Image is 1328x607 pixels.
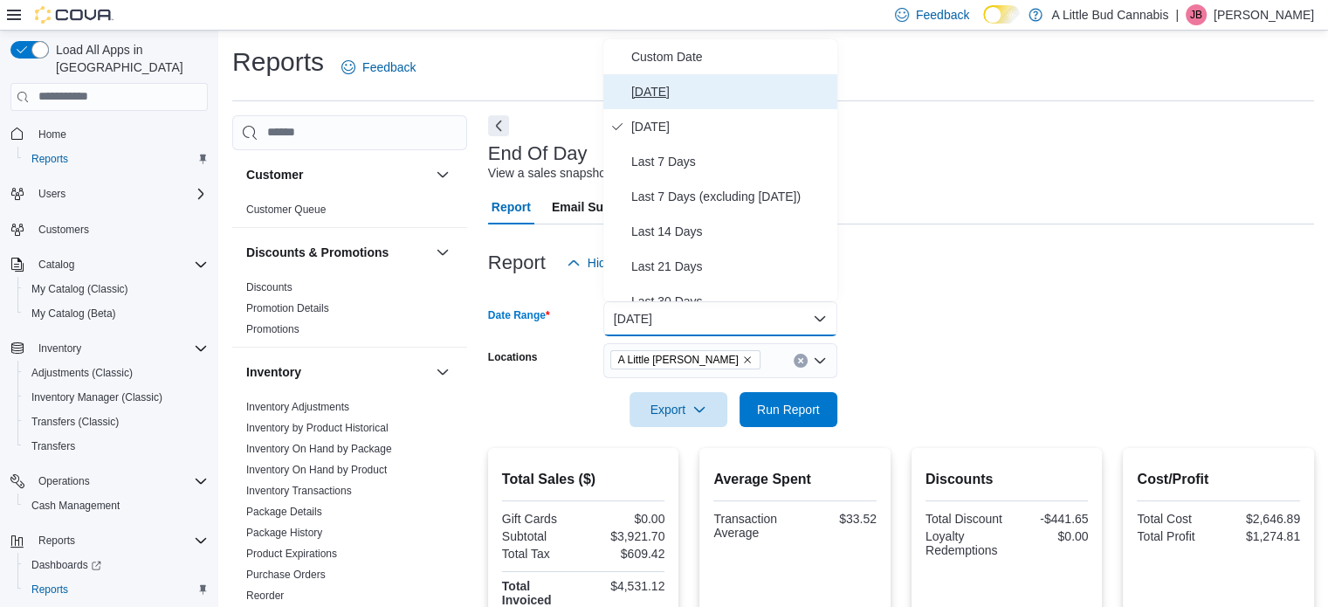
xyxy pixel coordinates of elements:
span: Dashboards [31,558,101,572]
span: Reports [24,148,208,169]
div: Total Tax [502,547,580,561]
span: Promotion Details [246,301,329,315]
button: My Catalog (Classic) [17,277,215,301]
button: [DATE] [603,301,837,336]
input: Dark Mode [983,5,1020,24]
div: $609.42 [587,547,664,561]
button: Customer [432,164,453,185]
span: Catalog [31,254,208,275]
span: Custom Date [631,46,830,67]
span: Inventory On Hand by Product [246,463,387,477]
button: Users [31,183,72,204]
span: Transfers (Classic) [24,411,208,432]
button: Transfers [17,434,215,459]
span: My Catalog (Beta) [31,307,116,321]
strong: Total Invoiced [502,579,552,607]
span: Inventory by Product Historical [246,421,389,435]
button: Catalog [3,252,215,277]
span: Inventory Manager (Classic) [31,390,162,404]
button: Operations [31,471,97,492]
a: Purchase Orders [246,569,326,581]
span: Inventory [31,338,208,359]
button: Reports [3,528,215,553]
span: Package Details [246,505,322,519]
h2: Discounts [925,469,1089,490]
button: Discounts & Promotions [432,242,453,263]
span: My Catalog (Classic) [24,279,208,300]
span: Email Subscription [552,190,663,224]
div: Subtotal [502,529,580,543]
div: -$441.65 [1010,512,1088,526]
a: Transfers (Classic) [24,411,126,432]
span: Last 14 Days [631,221,830,242]
span: Promotions [246,322,299,336]
span: Transfers (Classic) [31,415,119,429]
button: Reports [31,530,82,551]
span: Transfers [24,436,208,457]
button: Clear input [794,354,808,368]
span: My Catalog (Beta) [24,303,208,324]
a: Inventory Transactions [246,485,352,497]
button: Reports [17,577,215,602]
h3: Customer [246,166,303,183]
button: Cash Management [17,493,215,518]
button: Transfers (Classic) [17,410,215,434]
span: Customers [31,218,208,240]
span: My Catalog (Classic) [31,282,128,296]
span: Reports [38,534,75,548]
button: My Catalog (Beta) [17,301,215,326]
span: Last 7 Days (excluding [DATE]) [631,186,830,207]
span: Reports [31,583,68,597]
label: Date Range [488,308,550,322]
div: $2,646.89 [1222,512,1300,526]
a: Reorder [246,590,284,602]
p: A Little Bud Cannabis [1051,4,1168,25]
div: Total Discount [925,512,1003,526]
span: Cash Management [24,495,208,516]
p: | [1175,4,1179,25]
span: Last 21 Days [631,256,830,277]
div: Total Profit [1137,529,1214,543]
div: Total Cost [1137,512,1214,526]
div: Gift Cards [502,512,580,526]
span: Product Expirations [246,547,337,561]
span: Home [31,123,208,145]
a: Customer Queue [246,203,326,216]
button: Inventory [246,363,429,381]
span: Last 7 Days [631,151,830,172]
button: Reports [17,147,215,171]
button: Open list of options [813,354,827,368]
a: Discounts [246,281,292,293]
a: Reports [24,579,75,600]
button: Export [630,392,727,427]
span: Operations [31,471,208,492]
a: Transfers [24,436,82,457]
a: Promotions [246,323,299,335]
span: Operations [38,474,90,488]
button: Adjustments (Classic) [17,361,215,385]
span: Load All Apps in [GEOGRAPHIC_DATA] [49,41,208,76]
span: Transfers [31,439,75,453]
button: Operations [3,469,215,493]
button: Next [488,115,509,136]
span: A Little Bud Summerland [610,350,760,369]
button: Inventory [3,336,215,361]
button: Customer [246,166,429,183]
img: Cova [35,6,114,24]
div: Discounts & Promotions [232,277,467,347]
button: Inventory [432,362,453,383]
span: Feedback [916,6,969,24]
h3: Inventory [246,363,301,381]
a: My Catalog (Beta) [24,303,123,324]
a: Package Details [246,506,322,518]
button: Inventory Manager (Classic) [17,385,215,410]
span: Run Report [757,401,820,418]
h2: Cost/Profit [1137,469,1300,490]
span: Customers [38,223,89,237]
h3: Discounts & Promotions [246,244,389,261]
span: Last 30 Days [631,291,830,312]
div: $1,274.81 [1222,529,1300,543]
a: Package History [246,527,322,539]
a: Inventory Manager (Classic) [24,387,169,408]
